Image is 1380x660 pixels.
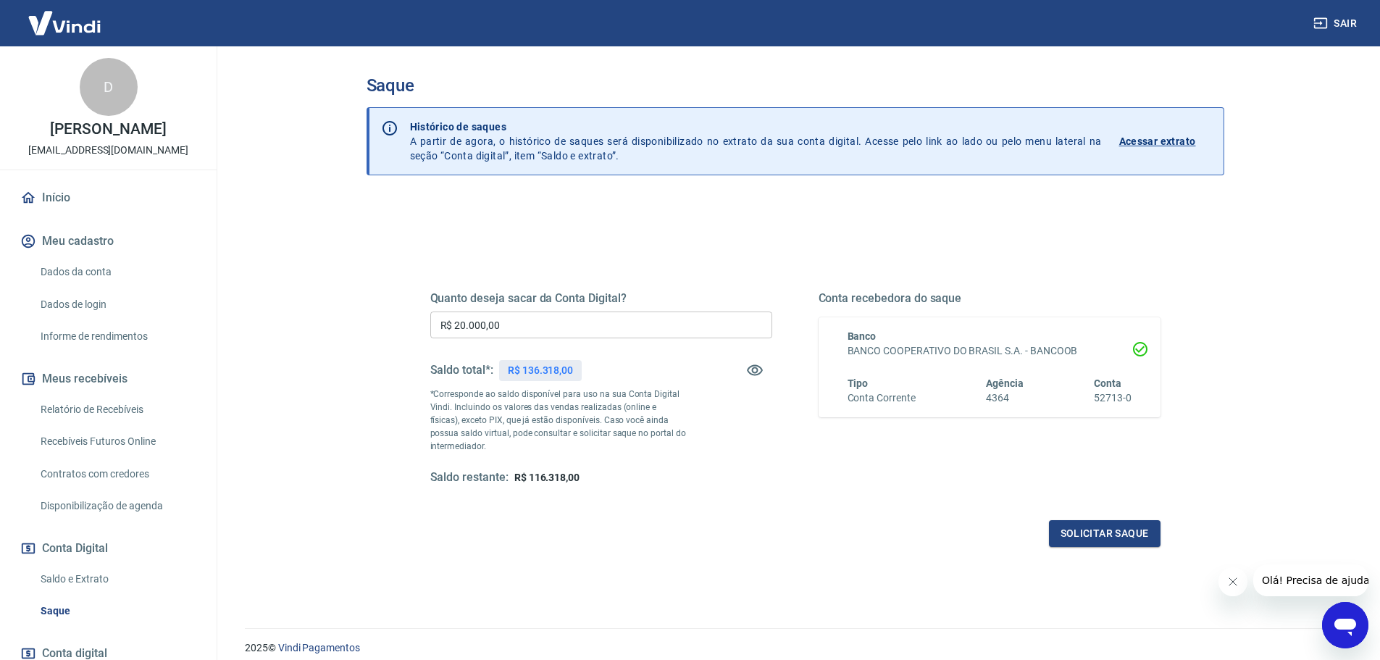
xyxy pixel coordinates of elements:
div: D [80,58,138,116]
h5: Conta recebedora do saque [819,291,1161,306]
a: Saldo e Extrato [35,564,199,594]
button: Meu cadastro [17,225,199,257]
iframe: Mensagem da empresa [1253,564,1368,596]
h6: 52713-0 [1094,390,1132,406]
button: Sair [1310,10,1363,37]
span: Conta [1094,377,1121,389]
iframe: Botão para abrir a janela de mensagens [1322,602,1368,648]
a: Vindi Pagamentos [278,642,360,653]
a: Acessar extrato [1119,120,1212,163]
span: Agência [986,377,1024,389]
h6: BANCO COOPERATIVO DO BRASIL S.A. - BANCOOB [848,343,1132,359]
h5: Quanto deseja sacar da Conta Digital? [430,291,772,306]
a: Disponibilização de agenda [35,491,199,521]
button: Solicitar saque [1049,520,1161,547]
p: *Corresponde ao saldo disponível para uso na sua Conta Digital Vindi. Incluindo os valores das ve... [430,388,687,453]
a: Contratos com credores [35,459,199,489]
h6: Conta Corrente [848,390,916,406]
button: Meus recebíveis [17,363,199,395]
a: Relatório de Recebíveis [35,395,199,425]
a: Início [17,182,199,214]
span: Banco [848,330,877,342]
button: Conta Digital [17,532,199,564]
p: [PERSON_NAME] [50,122,166,137]
h5: Saldo restante: [430,470,509,485]
a: Dados de login [35,290,199,319]
h3: Saque [367,75,1224,96]
p: R$ 136.318,00 [508,363,573,378]
img: Vindi [17,1,112,45]
p: Acessar extrato [1119,134,1196,149]
span: R$ 116.318,00 [514,472,580,483]
h5: Saldo total*: [430,363,493,377]
span: Olá! Precisa de ajuda? [9,10,122,22]
a: Dados da conta [35,257,199,287]
a: Saque [35,596,199,626]
h6: 4364 [986,390,1024,406]
iframe: Fechar mensagem [1218,567,1247,596]
p: [EMAIL_ADDRESS][DOMAIN_NAME] [28,143,188,158]
a: Informe de rendimentos [35,322,199,351]
p: 2025 © [245,640,1345,656]
span: Tipo [848,377,869,389]
p: A partir de agora, o histórico de saques será disponibilizado no extrato da sua conta digital. Ac... [410,120,1102,163]
p: Histórico de saques [410,120,1102,134]
a: Recebíveis Futuros Online [35,427,199,456]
